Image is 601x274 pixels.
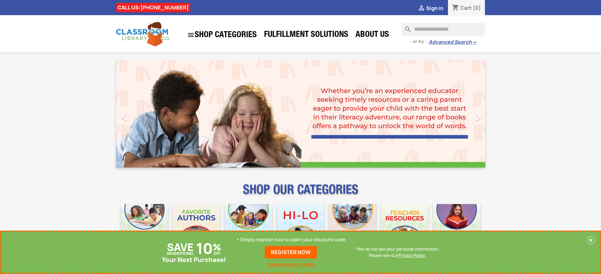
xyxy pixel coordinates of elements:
img: CLC_Favorite_Authors_Mobile.jpg [173,204,220,251]
i:  [116,109,132,125]
i:  [470,109,486,125]
a: Next [430,60,485,168]
a:  Sign in [418,5,443,12]
span: Sign in [426,5,443,12]
span: Cart [460,4,472,11]
a: SHOP CATEGORIES [184,28,260,42]
i:  [187,31,195,39]
i: shopping_cart [452,4,459,12]
img: CLC_Dyslexia_Mobile.jpg [433,204,480,251]
span: - or try - [410,38,429,45]
img: CLC_HiLo_Mobile.jpg [277,204,324,251]
span: → [472,39,476,45]
input: Search [402,23,485,36]
i:  [418,5,425,12]
p: SHOP OUR CATEGORIES [116,188,485,199]
a: Advanced Search→ [429,39,476,45]
ul: Carousel container [116,60,485,168]
img: CLC_Fiction_Nonfiction_Mobile.jpg [329,204,376,251]
img: CLC_Teacher_Resources_Mobile.jpg [381,204,428,251]
img: CLC_Phonics_And_Decodables_Mobile.jpg [225,204,272,251]
a: [PHONE_NUMBER] [140,4,189,11]
i: search [402,23,409,31]
a: Fulfillment Solutions [261,29,351,42]
a: About Us [352,29,392,42]
img: CLC_Bulk_Mobile.jpg [121,204,168,251]
div: CALL US: [116,3,190,12]
a: Previous [116,60,172,168]
span: (0) [473,4,481,11]
img: Classroom Library Company [116,22,170,46]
